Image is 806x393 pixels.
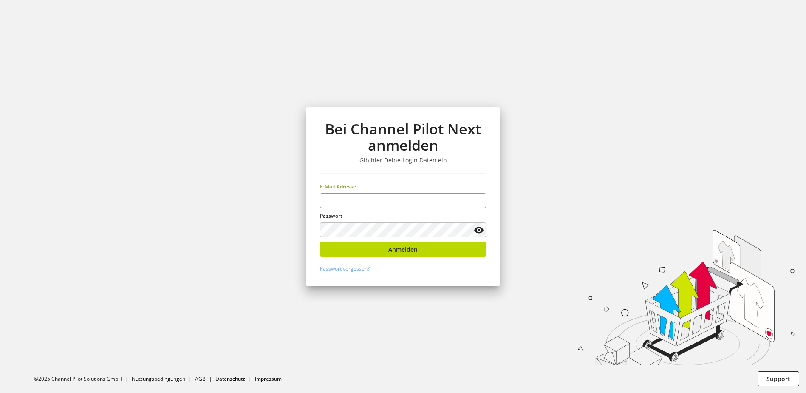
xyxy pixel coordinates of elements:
[215,375,245,382] a: Datenschutz
[758,371,799,386] button: Support
[34,375,132,383] li: ©2025 Channel Pilot Solutions GmbH
[766,374,790,383] span: Support
[320,121,486,154] h1: Bei Channel Pilot Next anmelden
[195,375,206,382] a: AGB
[255,375,282,382] a: Impressum
[320,157,486,164] h3: Gib hier Deine Login Daten ein
[388,245,418,254] span: Anmelden
[320,212,342,219] span: Passwort
[320,242,486,257] button: Anmelden
[320,265,370,272] a: Passwort vergessen?
[132,375,185,382] a: Nutzungsbedingungen
[320,183,356,190] span: E-Mail-Adresse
